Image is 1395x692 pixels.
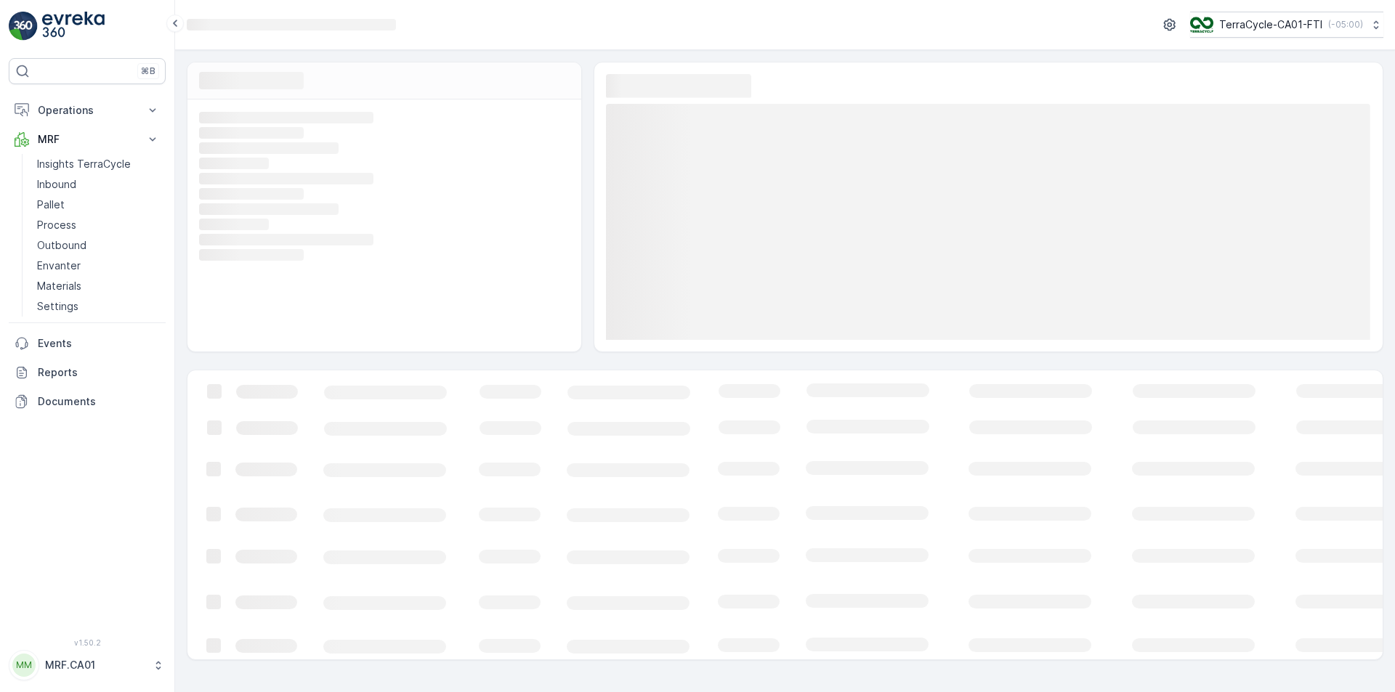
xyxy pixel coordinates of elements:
[9,12,38,41] img: logo
[37,299,78,314] p: Settings
[9,638,166,647] span: v 1.50.2
[9,650,166,680] button: MMMRF.CA01
[9,125,166,154] button: MRF
[42,12,105,41] img: logo_light-DOdMpM7g.png
[31,276,166,296] a: Materials
[38,365,160,380] p: Reports
[31,235,166,256] a: Outbound
[9,96,166,125] button: Operations
[1328,19,1363,30] p: ( -05:00 )
[38,103,137,118] p: Operations
[45,658,145,672] p: MRF.CA01
[31,256,166,276] a: Envanter
[37,279,81,293] p: Materials
[38,394,160,409] p: Documents
[141,65,155,77] p: ⌘B
[37,238,86,253] p: Outbound
[1190,12,1383,38] button: TerraCycle-CA01-FTI(-05:00)
[9,329,166,358] a: Events
[38,132,137,147] p: MRF
[37,177,76,192] p: Inbound
[37,218,76,232] p: Process
[31,154,166,174] a: Insights TerraCycle
[31,296,166,317] a: Settings
[9,387,166,416] a: Documents
[12,654,36,677] div: MM
[31,195,166,215] a: Pallet
[37,259,81,273] p: Envanter
[9,358,166,387] a: Reports
[37,157,131,171] p: Insights TerraCycle
[1190,17,1213,33] img: TC_BVHiTW6.png
[1219,17,1322,32] p: TerraCycle-CA01-FTI
[37,198,65,212] p: Pallet
[31,215,166,235] a: Process
[31,174,166,195] a: Inbound
[38,336,160,351] p: Events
